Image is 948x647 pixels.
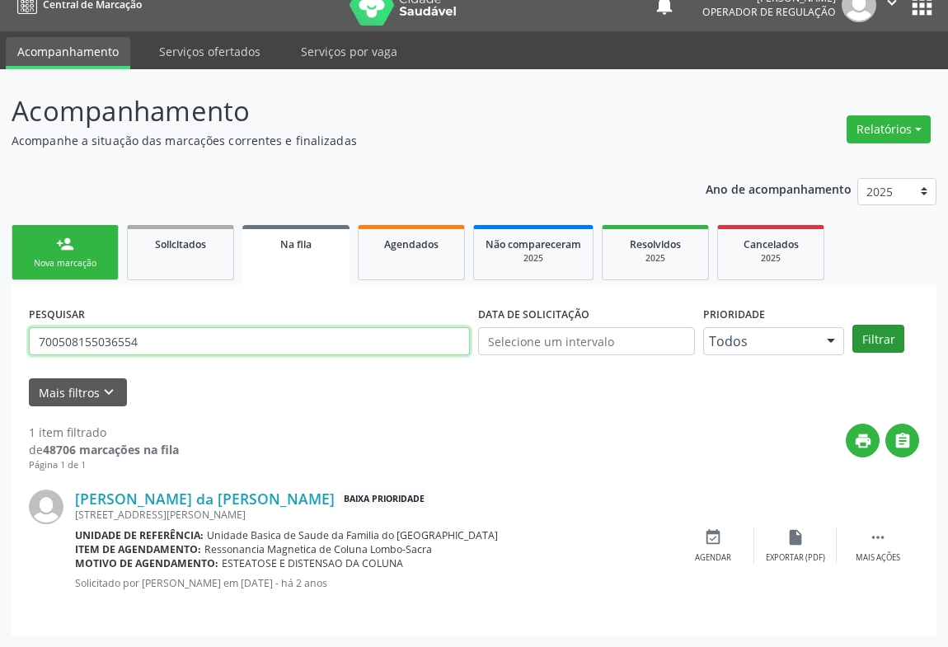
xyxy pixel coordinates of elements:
span: Na fila [280,237,312,251]
input: Nome, CNS [29,327,470,355]
span: Agendados [384,237,439,251]
i: insert_drive_file [786,528,805,546]
div: 2025 [614,252,697,265]
p: Solicitado por [PERSON_NAME] em [DATE] - há 2 anos [75,576,672,590]
button: Relatórios [847,115,931,143]
i:  [869,528,887,546]
button: print [846,424,880,457]
b: Motivo de agendamento: [75,556,218,570]
span: Unidade Basica de Saude da Familia do [GEOGRAPHIC_DATA] [207,528,498,542]
a: Serviços por vaga [289,37,409,66]
div: Mais ações [856,552,900,564]
label: Prioridade [703,302,765,327]
span: Todos [709,333,811,349]
div: 2025 [730,252,812,265]
div: 1 item filtrado [29,424,179,441]
button:  [885,424,919,457]
div: Nova marcação [24,257,106,270]
span: ESTEATOSE E DISTENSAO DA COLUNA [222,556,403,570]
img: img [29,490,63,524]
i: event_available [704,528,722,546]
div: Agendar [695,552,731,564]
span: Ressonancia Magnetica de Coluna Lombo-Sacra [204,542,432,556]
span: Solicitados [155,237,206,251]
div: Página 1 de 1 [29,458,179,472]
b: Item de agendamento: [75,542,201,556]
i: keyboard_arrow_down [100,383,118,401]
strong: 48706 marcações na fila [43,442,179,457]
button: Mais filtroskeyboard_arrow_down [29,378,127,407]
label: DATA DE SOLICITAÇÃO [478,302,589,327]
p: Acompanhamento [12,91,659,132]
div: [STREET_ADDRESS][PERSON_NAME] [75,508,672,522]
span: Operador de regulação [702,5,836,19]
label: PESQUISAR [29,302,85,327]
a: [PERSON_NAME] da [PERSON_NAME] [75,490,335,508]
button: Filtrar [852,325,904,353]
span: Cancelados [744,237,799,251]
i: print [854,432,872,450]
a: Serviços ofertados [148,37,272,66]
i:  [894,432,912,450]
div: Exportar (PDF) [766,552,825,564]
b: Unidade de referência: [75,528,204,542]
input: Selecione um intervalo [478,327,695,355]
span: Baixa Prioridade [340,490,428,508]
span: Não compareceram [486,237,581,251]
p: Acompanhe a situação das marcações correntes e finalizadas [12,132,659,149]
div: person_add [56,235,74,253]
div: de [29,441,179,458]
div: 2025 [486,252,581,265]
p: Ano de acompanhamento [706,178,852,199]
span: Resolvidos [630,237,681,251]
a: Acompanhamento [6,37,130,69]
